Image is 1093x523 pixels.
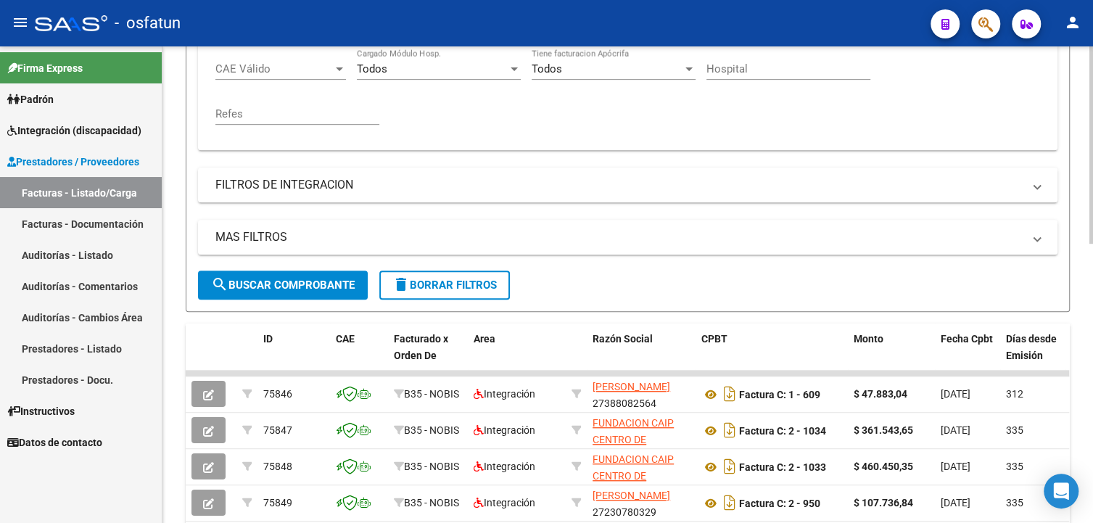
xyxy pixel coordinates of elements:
[7,60,83,76] span: Firma Express
[474,388,535,400] span: Integración
[211,279,355,292] span: Buscar Comprobante
[720,382,739,405] i: Descargar documento
[7,123,141,139] span: Integración (discapacidad)
[468,324,566,387] datatable-header-cell: Area
[379,271,510,300] button: Borrar Filtros
[720,491,739,514] i: Descargar documento
[739,461,826,473] strong: Factura C: 2 - 1033
[593,451,690,482] div: 30715245503
[1006,388,1023,400] span: 312
[388,324,468,387] datatable-header-cell: Facturado x Orden De
[215,177,1023,193] mat-panel-title: FILTROS DE INTEGRACION
[392,279,497,292] span: Borrar Filtros
[854,333,883,345] span: Monto
[404,388,459,400] span: B35 - NOBIS
[941,424,970,436] span: [DATE]
[739,425,826,437] strong: Factura C: 2 - 1034
[474,497,535,508] span: Integración
[263,461,292,472] span: 75848
[593,379,690,409] div: 27388082564
[7,154,139,170] span: Prestadores / Proveedores
[263,424,292,436] span: 75847
[1006,424,1023,436] span: 335
[593,490,670,501] span: [PERSON_NAME]
[12,14,29,31] mat-icon: menu
[257,324,330,387] datatable-header-cell: ID
[1044,474,1078,508] div: Open Intercom Messenger
[854,461,913,472] strong: $ 460.450,35
[532,62,562,75] span: Todos
[941,497,970,508] span: [DATE]
[474,333,495,345] span: Area
[935,324,1000,387] datatable-header-cell: Fecha Cpbt
[587,324,696,387] datatable-header-cell: Razón Social
[696,324,848,387] datatable-header-cell: CPBT
[854,388,907,400] strong: $ 47.883,04
[215,229,1023,245] mat-panel-title: MAS FILTROS
[720,455,739,478] i: Descargar documento
[1006,333,1057,361] span: Días desde Emisión
[211,276,228,293] mat-icon: search
[198,168,1057,202] mat-expansion-panel-header: FILTROS DE INTEGRACION
[593,417,685,478] span: FUNDACION CAIP CENTRO DE ATENCION INTEGRAL PRIVADO
[593,381,670,392] span: [PERSON_NAME]
[263,388,292,400] span: 75846
[1006,497,1023,508] span: 335
[701,333,727,345] span: CPBT
[848,324,935,387] datatable-header-cell: Monto
[1006,461,1023,472] span: 335
[336,333,355,345] span: CAE
[404,424,459,436] span: B35 - NOBIS
[739,498,820,509] strong: Factura C: 2 - 950
[941,333,993,345] span: Fecha Cpbt
[263,497,292,508] span: 75849
[941,461,970,472] span: [DATE]
[854,497,913,508] strong: $ 107.736,84
[394,333,448,361] span: Facturado x Orden De
[720,419,739,442] i: Descargar documento
[392,276,410,293] mat-icon: delete
[7,435,102,450] span: Datos de contacto
[593,333,653,345] span: Razón Social
[593,453,685,514] span: FUNDACION CAIP CENTRO DE ATENCION INTEGRAL PRIVADO
[198,220,1057,255] mat-expansion-panel-header: MAS FILTROS
[357,62,387,75] span: Todos
[7,403,75,419] span: Instructivos
[474,424,535,436] span: Integración
[941,388,970,400] span: [DATE]
[7,91,54,107] span: Padrón
[198,271,368,300] button: Buscar Comprobante
[1064,14,1081,31] mat-icon: person
[474,461,535,472] span: Integración
[215,62,333,75] span: CAE Válido
[330,324,388,387] datatable-header-cell: CAE
[115,7,181,39] span: - osfatun
[854,424,913,436] strong: $ 361.543,65
[263,333,273,345] span: ID
[739,389,820,400] strong: Factura C: 1 - 609
[404,461,459,472] span: B35 - NOBIS
[593,487,690,518] div: 27230780329
[593,415,690,445] div: 30715245503
[1000,324,1065,387] datatable-header-cell: Días desde Emisión
[404,497,459,508] span: B35 - NOBIS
